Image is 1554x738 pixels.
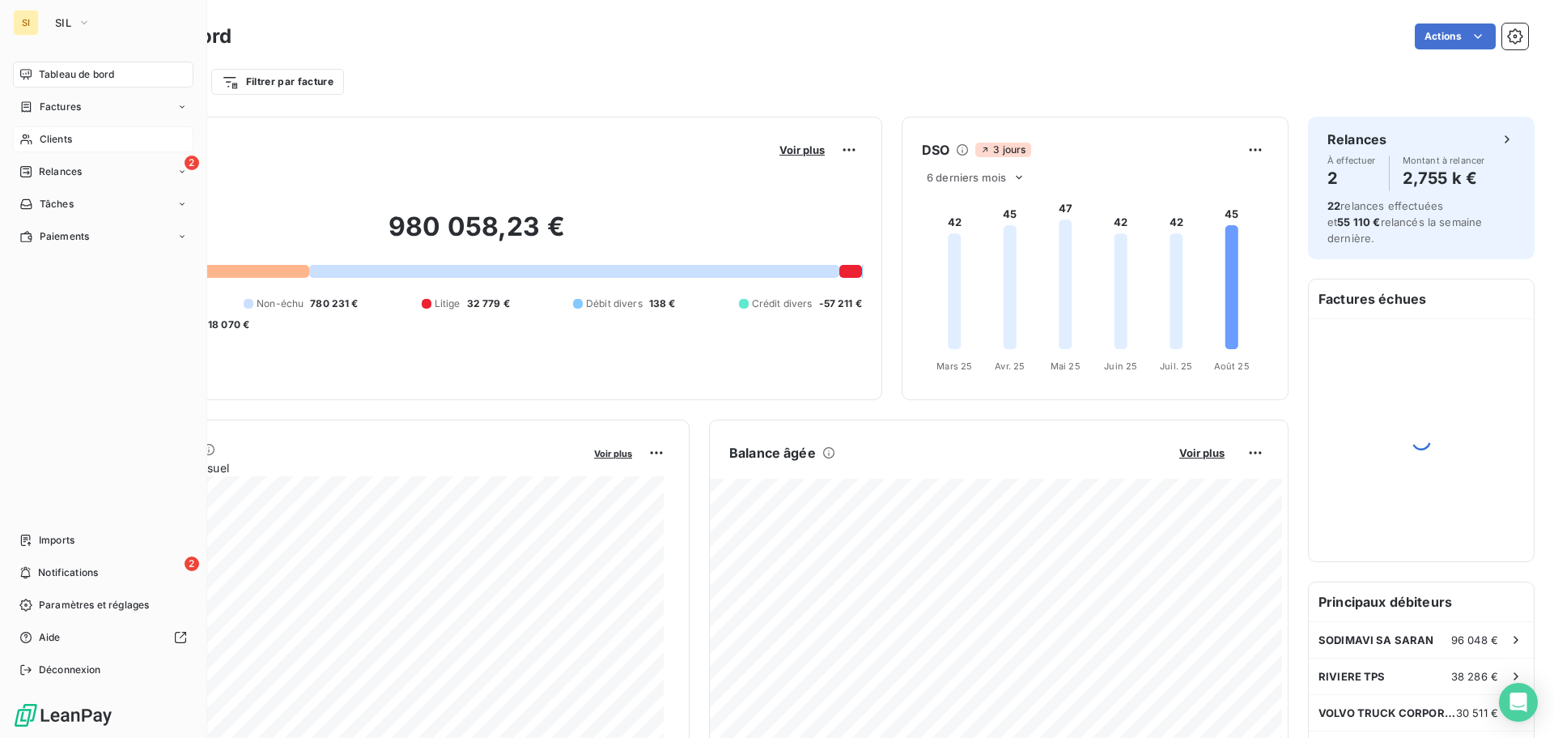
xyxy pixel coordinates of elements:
button: Voir plus [589,446,637,460]
span: 96 048 € [1451,633,1498,646]
a: Imports [13,527,193,553]
span: Litige [435,296,461,311]
h6: Factures échues [1309,279,1534,318]
span: Déconnexion [39,663,101,677]
a: Aide [13,625,193,651]
span: 2 [185,156,199,170]
span: SODIMAVI SA SARAN [1318,633,1434,646]
a: Clients [13,126,193,152]
tspan: Mars 25 [936,360,972,372]
span: -18 070 € [203,318,249,332]
span: À effectuer [1327,156,1376,165]
span: Crédit divers [752,296,813,311]
h6: Principaux débiteurs [1309,582,1534,621]
span: Montant à relancer [1403,156,1485,165]
span: 55 110 € [1337,215,1380,228]
span: VOLVO TRUCK CORPORATION [1318,706,1456,719]
span: Clients [40,132,72,147]
span: SIL [55,16,71,29]
h6: Relances [1327,130,1386,149]
a: Paramètres et réglages [13,592,193,618]
tspan: Juin 25 [1104,360,1137,372]
span: Tableau de bord [39,67,114,82]
button: Filtrer par facture [211,69,344,95]
span: Chiffre d'affaires mensuel [91,459,583,476]
h4: 2 [1327,165,1376,191]
div: Open Intercom Messenger [1499,683,1538,722]
a: Tâches [13,191,193,217]
span: Non-échu [257,296,304,311]
span: Voir plus [779,143,825,156]
button: Voir plus [1174,446,1229,460]
h6: Balance âgée [729,443,816,463]
span: Aide [39,630,61,645]
span: 22 [1327,199,1340,212]
span: Débit divers [586,296,643,311]
span: 138 € [649,296,676,311]
div: SI [13,10,39,36]
tspan: Avr. 25 [995,360,1025,372]
tspan: Août 25 [1214,360,1250,372]
h2: 980 058,23 € [91,211,862,259]
span: RIVIERE TPS [1318,670,1386,683]
span: 30 511 € [1456,706,1498,719]
button: Actions [1415,23,1496,49]
span: 6 derniers mois [927,171,1006,184]
span: Voir plus [594,448,632,459]
span: 3 jours [975,143,1030,157]
span: 32 779 € [467,296,510,311]
span: Notifications [38,565,98,580]
h4: 2,755 k € [1403,165,1485,191]
span: Imports [39,533,74,548]
span: 2 [185,557,199,571]
img: Logo LeanPay [13,702,113,728]
tspan: Mai 25 [1051,360,1081,372]
span: relances effectuées et relancés la semaine dernière. [1327,199,1482,245]
h6: DSO [922,140,949,160]
span: -57 211 € [819,296,862,311]
a: Factures [13,94,193,120]
span: 780 231 € [310,296,358,311]
a: Paiements [13,224,193,250]
button: Voir plus [775,143,830,157]
span: Factures [40,100,81,114]
span: Tâches [40,197,74,211]
span: Paramètres et réglages [39,598,149,612]
tspan: Juil. 25 [1160,360,1192,372]
a: 2Relances [13,159,193,185]
span: 38 286 € [1451,670,1498,683]
span: Relances [39,164,82,179]
span: Voir plus [1179,446,1225,459]
span: Paiements [40,229,89,244]
a: Tableau de bord [13,62,193,87]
